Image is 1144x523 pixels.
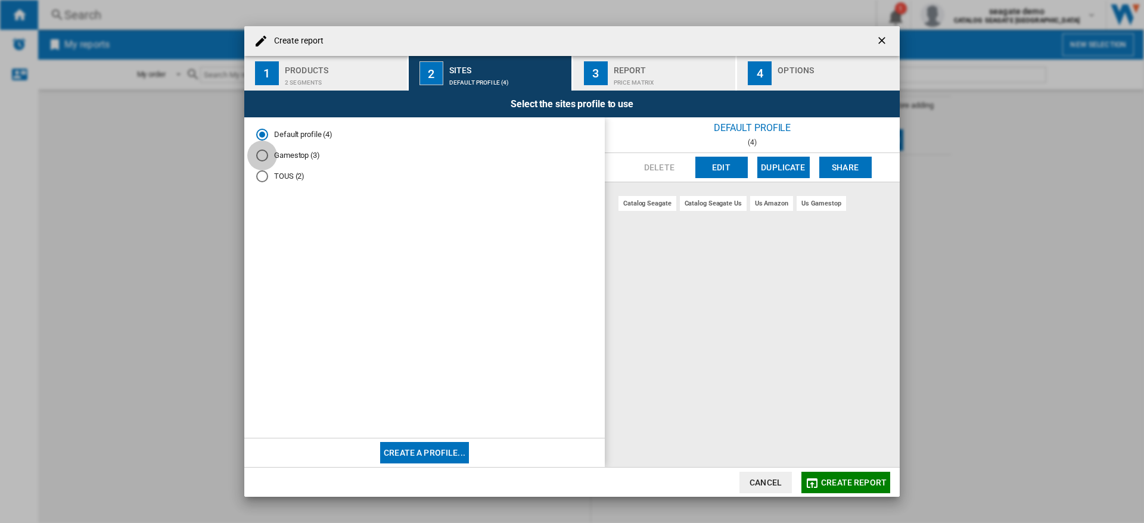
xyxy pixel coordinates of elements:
[255,61,279,85] div: 1
[778,61,895,73] div: Options
[737,56,900,91] button: 4 Options
[285,73,402,86] div: 2 segments
[757,157,810,178] button: Duplicate
[618,196,676,211] div: catalog seagate
[614,73,731,86] div: Price Matrix
[695,157,748,178] button: Edit
[244,56,408,91] button: 1 Products 2 segments
[797,196,846,211] div: us gamestop
[285,61,402,73] div: Products
[449,73,567,86] div: Default profile (4)
[244,91,900,117] div: Select the sites profile to use
[633,157,686,178] button: Delete
[449,61,567,73] div: Sites
[680,196,747,211] div: catalog seagate us
[268,35,324,47] h4: Create report
[750,196,793,211] div: us amazon
[605,117,900,138] div: Default profile
[573,56,737,91] button: 3 Report Price Matrix
[380,442,469,463] button: Create a profile...
[871,29,895,53] button: getI18NText('BUTTONS.CLOSE_DIALOG')
[739,472,792,493] button: Cancel
[748,61,772,85] div: 4
[409,56,573,91] button: 2 Sites Default profile (4)
[876,35,890,49] ng-md-icon: getI18NText('BUTTONS.CLOSE_DIALOG')
[256,129,593,141] md-radio-button: Default profile (4)
[256,170,593,182] md-radio-button: TOUS (2)
[584,61,608,85] div: 3
[256,150,593,161] md-radio-button: Gamestop (3)
[819,157,872,178] button: Share
[821,478,887,487] span: Create report
[605,138,900,147] div: (4)
[614,61,731,73] div: Report
[419,61,443,85] div: 2
[801,472,890,493] button: Create report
